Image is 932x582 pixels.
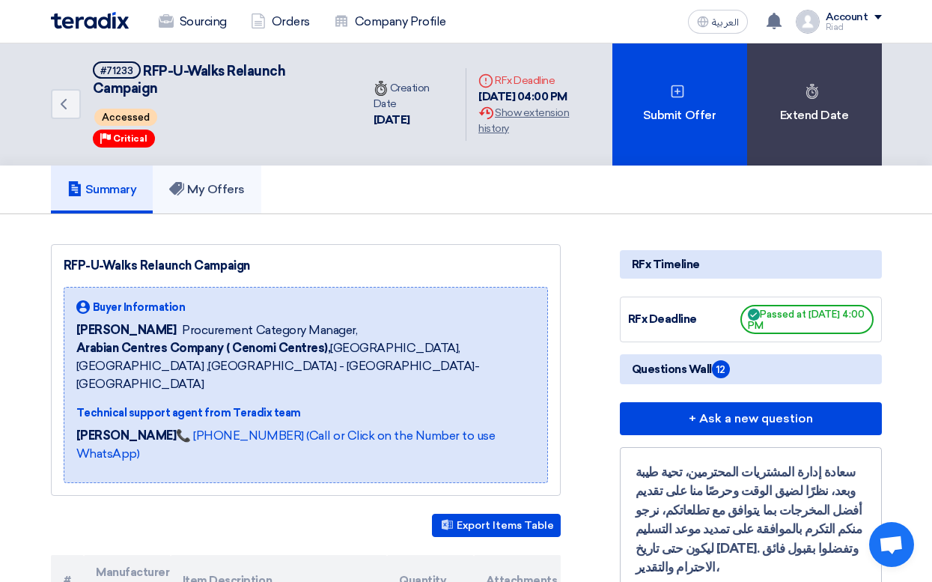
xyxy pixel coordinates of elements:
div: #71233 [100,66,133,76]
div: RFx Timeline [620,250,882,279]
div: [DATE] 04:00 PM [478,88,600,106]
b: Arabian Centres Company ( Cenomi Centres), [76,341,331,355]
button: Export Items Table [432,514,561,537]
span: [GEOGRAPHIC_DATA], [GEOGRAPHIC_DATA] ,[GEOGRAPHIC_DATA] - [GEOGRAPHIC_DATA]- [GEOGRAPHIC_DATA] [76,339,535,393]
a: Summary [51,166,153,213]
div: RFx Deadline [628,311,740,328]
span: Procurement Category Manager, [182,321,357,339]
div: Riad [826,23,882,31]
a: Sourcing [147,5,239,38]
div: RFP-U-Walks Relaunch Campaign [64,257,548,275]
div: سعادة إدارة المشتريات المحترمين، تحية طيبة وبعد، نظرًا لضيق الوقت وحرصًا منا على تقديم أفضل المخر... [636,463,866,578]
span: Accessed [94,109,157,126]
a: Company Profile [322,5,458,38]
h5: Summary [67,182,137,197]
button: العربية [688,10,748,34]
a: My Offers [153,166,261,213]
div: Show extension history [478,105,600,136]
span: Questions Wall [632,360,730,378]
div: Extend Date [747,43,882,166]
div: Technical support agent from Teradix team [76,405,535,421]
div: [DATE] [374,112,454,129]
a: 📞 [PHONE_NUMBER] (Call or Click on the Number to use WhatsApp) [76,428,496,461]
img: profile_test.png [796,10,820,34]
span: RFP-U-Walks Relaunch Campaign [93,63,286,97]
span: [PERSON_NAME] [76,321,177,339]
h5: RFP-U-Walks Relaunch Campaign [93,61,344,98]
div: Account [826,11,868,24]
img: Teradix logo [51,12,129,29]
span: 12 [712,360,730,378]
div: RFx Deadline [478,73,600,88]
button: + Ask a new question [620,402,882,435]
span: العربية [712,17,739,28]
span: Buyer Information [93,300,186,315]
div: Creation Date [374,80,454,112]
div: Submit Offer [612,43,747,166]
span: Passed at [DATE] 4:00 PM [740,305,874,334]
a: Orders [239,5,322,38]
h5: My Offers [169,182,245,197]
span: Critical [113,133,147,144]
strong: [PERSON_NAME] [76,428,177,443]
div: Open chat [869,522,914,567]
